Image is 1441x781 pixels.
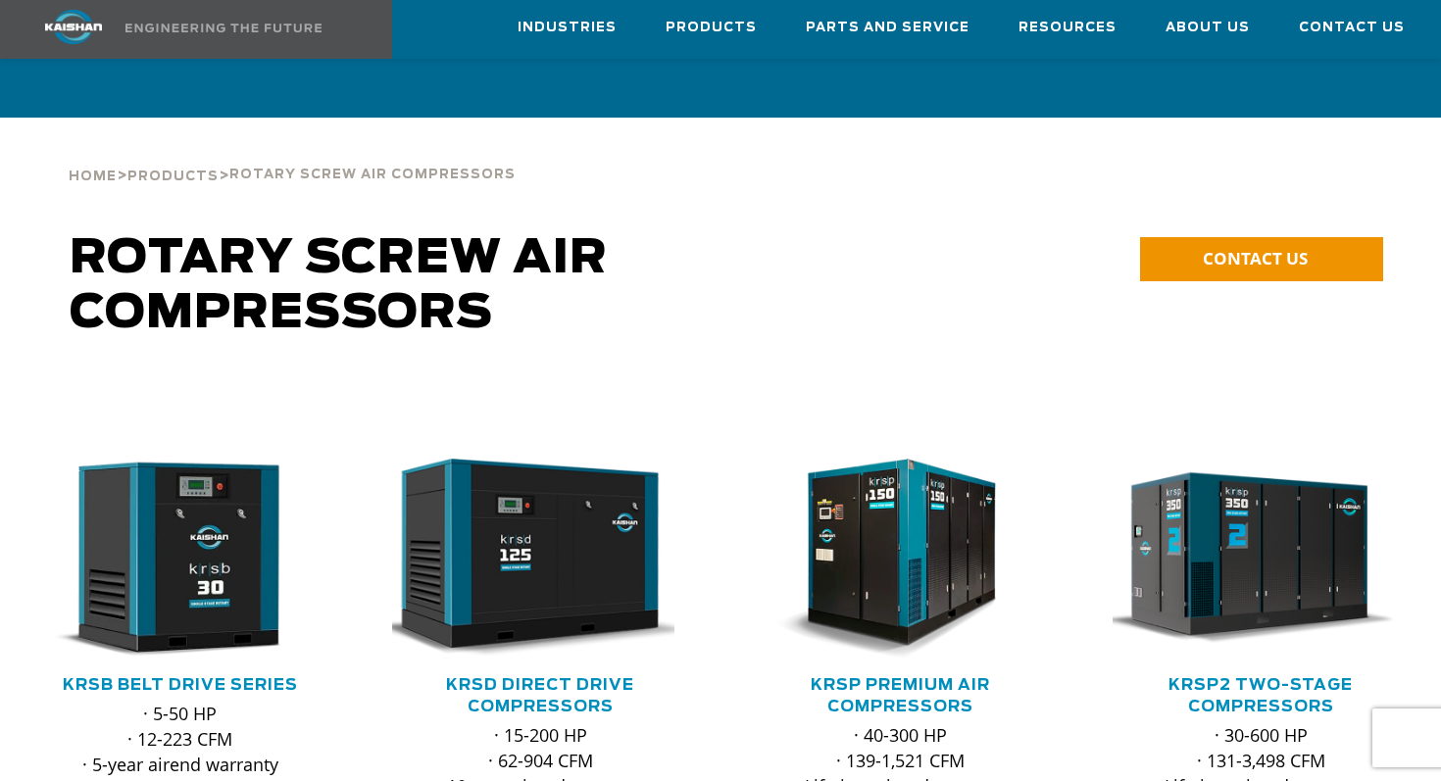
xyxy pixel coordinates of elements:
[69,167,117,184] a: Home
[1166,17,1250,39] span: About Us
[666,17,757,39] span: Products
[1098,459,1396,659] img: krsp350
[446,677,634,714] a: KRSD Direct Drive Compressors
[63,677,298,693] a: KRSB Belt Drive Series
[125,24,322,32] img: Engineering the future
[1166,1,1250,54] a: About Us
[1168,677,1353,714] a: KRSP2 Two-Stage Compressors
[1019,1,1117,54] a: Resources
[1299,1,1405,54] a: Contact Us
[69,118,516,192] div: > >
[811,677,990,714] a: KRSP Premium Air Compressors
[666,1,757,54] a: Products
[752,459,1050,659] div: krsp150
[806,1,969,54] a: Parts and Service
[806,17,969,39] span: Parts and Service
[1113,459,1411,659] div: krsp350
[392,459,690,659] div: krsd125
[127,171,219,183] span: Products
[31,459,329,659] div: krsb30
[1299,17,1405,39] span: Contact Us
[737,459,1035,659] img: krsp150
[229,169,516,181] span: Rotary Screw Air Compressors
[518,17,617,39] span: Industries
[1203,247,1308,269] span: CONTACT US
[69,171,117,183] span: Home
[1140,237,1383,281] a: CONTACT US
[127,167,219,184] a: Products
[70,235,608,337] span: Rotary Screw Air Compressors
[377,459,675,659] img: krsd125
[1019,17,1117,39] span: Resources
[518,1,617,54] a: Industries
[17,459,315,659] img: krsb30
